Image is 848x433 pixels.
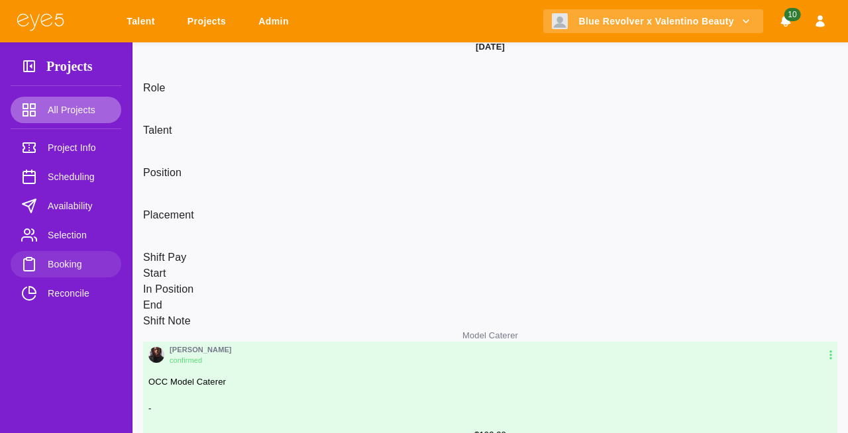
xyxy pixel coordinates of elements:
[784,8,800,21] span: 10
[48,169,111,185] span: Scheduling
[774,9,798,34] button: Notifications
[179,9,239,34] a: Projects
[11,97,121,123] a: All Projects
[11,134,121,161] a: Project Info
[46,58,93,79] h3: Projects
[48,102,111,118] span: All Projects
[143,281,837,297] div: In Position
[250,9,302,34] a: Admin
[143,138,837,181] div: Position
[143,265,837,281] div: Start
[143,297,837,313] div: End
[143,54,837,96] div: Role
[143,40,837,54] div: [DATE]
[170,355,232,366] p: Confirmed
[543,9,763,34] button: Blue Revolver x Valentino Beauty
[143,96,837,138] div: Talent
[143,313,837,329] div: Shift Note
[148,347,164,363] img: ea71a460-f8fb-11ee-9815-3f266e522641
[11,251,121,277] a: Booking
[552,13,568,29] img: Client logo
[143,223,837,265] div: Shift Pay
[16,12,65,31] img: eye5
[48,140,111,156] span: Project Info
[48,227,111,243] span: Selection
[48,256,111,272] span: Booking
[11,164,121,190] a: Scheduling
[143,329,837,342] p: Model Caterer
[48,285,111,301] span: Reconcile
[48,198,111,214] span: Availability
[148,402,151,415] p: -
[11,280,121,307] a: Reconcile
[170,344,232,356] p: [PERSON_NAME]
[148,375,226,389] p: OCC Model Caterer
[11,222,121,248] a: Selection
[143,181,837,223] div: Placement
[11,193,121,219] a: Availability
[118,9,168,34] a: Talent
